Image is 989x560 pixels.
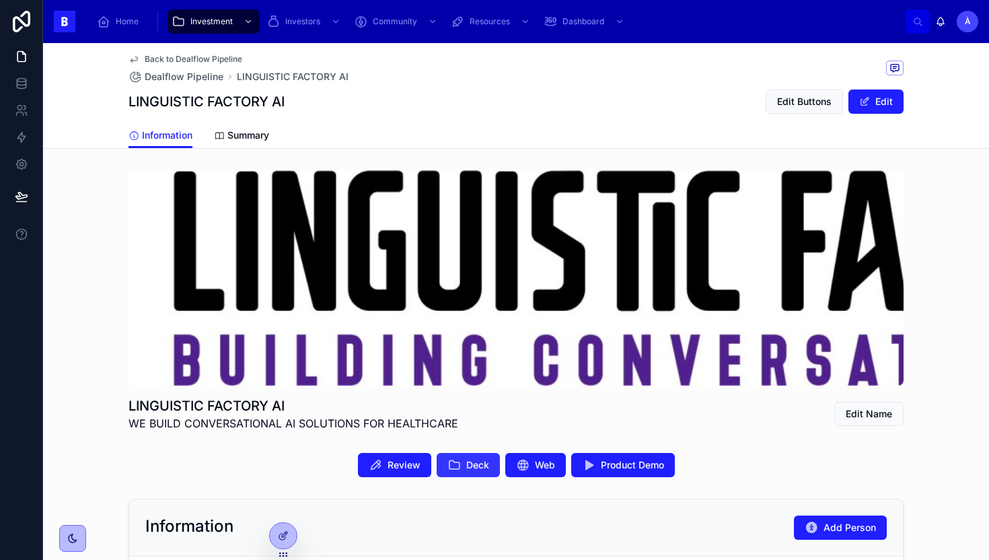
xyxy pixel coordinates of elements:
[794,516,887,540] button: Add Person
[129,92,285,111] h1: LINGUISTIC FACTORY AI
[190,16,233,27] span: Investment
[214,123,269,150] a: Summary
[145,54,242,65] span: Back to Dealflow Pipeline
[823,521,876,534] span: Add Person
[848,90,904,114] button: Edit
[965,16,971,27] span: À
[262,9,347,34] a: Investors
[373,16,417,27] span: Community
[834,402,904,426] button: Edit Name
[129,54,242,65] a: Back to Dealflow Pipeline
[777,95,832,108] span: Edit Buttons
[358,453,431,477] button: Review
[145,70,223,83] span: Dealflow Pipeline
[54,11,75,32] img: App logo
[116,16,139,27] span: Home
[766,90,843,114] button: Edit Buttons
[470,16,510,27] span: Resources
[129,70,223,83] a: Dealflow Pipeline
[129,415,458,431] span: WE BUILD CONVERSATIONAL AI SOLUTIONS FOR HEALTHCARE
[437,453,500,477] button: Deck
[846,407,892,421] span: Edit Name
[145,516,233,537] h2: Information
[466,458,489,472] span: Deck
[93,9,148,34] a: Home
[447,9,537,34] a: Resources
[285,16,320,27] span: Investors
[388,458,420,472] span: Review
[129,123,192,149] a: Information
[227,129,269,142] span: Summary
[168,9,260,34] a: Investment
[505,453,566,477] button: Web
[350,9,444,34] a: Community
[540,9,631,34] a: Dashboard
[562,16,604,27] span: Dashboard
[237,70,349,83] a: LINGUISTIC FACTORY AI
[129,396,458,415] h1: LINGUISTIC FACTORY AI
[571,453,675,477] button: Product Demo
[601,458,664,472] span: Product Demo
[535,458,555,472] span: Web
[86,7,906,36] div: scrollable content
[142,129,192,142] span: Information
